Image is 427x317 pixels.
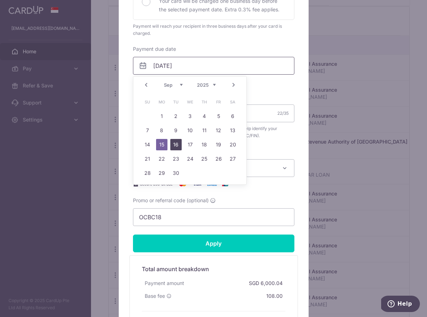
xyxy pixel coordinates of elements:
[156,153,167,165] a: 22
[145,292,165,300] span: Base fee
[185,96,196,108] span: Wednesday
[156,96,167,108] span: Monday
[142,265,285,273] h5: Total amount breakdown
[170,153,182,165] a: 23
[170,125,182,136] a: 9
[199,153,210,165] a: 25
[185,125,196,136] a: 10
[156,125,167,136] a: 8
[227,111,239,122] a: 6
[213,96,224,108] span: Friday
[213,125,224,136] a: 12
[277,110,289,117] div: 22/35
[133,235,294,252] input: Apply
[133,57,294,75] input: DD / MM / YYYY
[185,111,196,122] a: 3
[263,290,285,302] div: 108.00
[133,23,294,37] div: Payment will reach your recipient in three business days after your card is charged.
[199,96,210,108] span: Thursday
[142,81,150,89] a: Prev
[142,96,153,108] span: Sunday
[156,139,167,150] a: 15
[170,139,182,150] a: 16
[229,81,238,89] a: Next
[227,96,239,108] span: Saturday
[142,153,153,165] a: 21
[227,125,239,136] a: 13
[133,45,176,53] label: Payment due date
[142,167,153,179] a: 28
[213,111,224,122] a: 5
[142,139,153,150] a: 14
[227,153,239,165] a: 27
[199,125,210,136] a: 11
[170,96,182,108] span: Tuesday
[213,139,224,150] a: 19
[170,167,182,179] a: 30
[213,153,224,165] a: 26
[227,139,239,150] a: 20
[133,197,209,204] span: Promo or referral code (optional)
[142,125,153,136] a: 7
[381,296,420,313] iframe: Opens a widget where you can find more information
[199,111,210,122] a: 4
[142,277,187,290] div: Payment amount
[170,111,182,122] a: 2
[185,139,196,150] a: 17
[156,111,167,122] a: 1
[246,277,285,290] div: SGD 6,000.04
[185,153,196,165] a: 24
[199,139,210,150] a: 18
[156,167,167,179] a: 29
